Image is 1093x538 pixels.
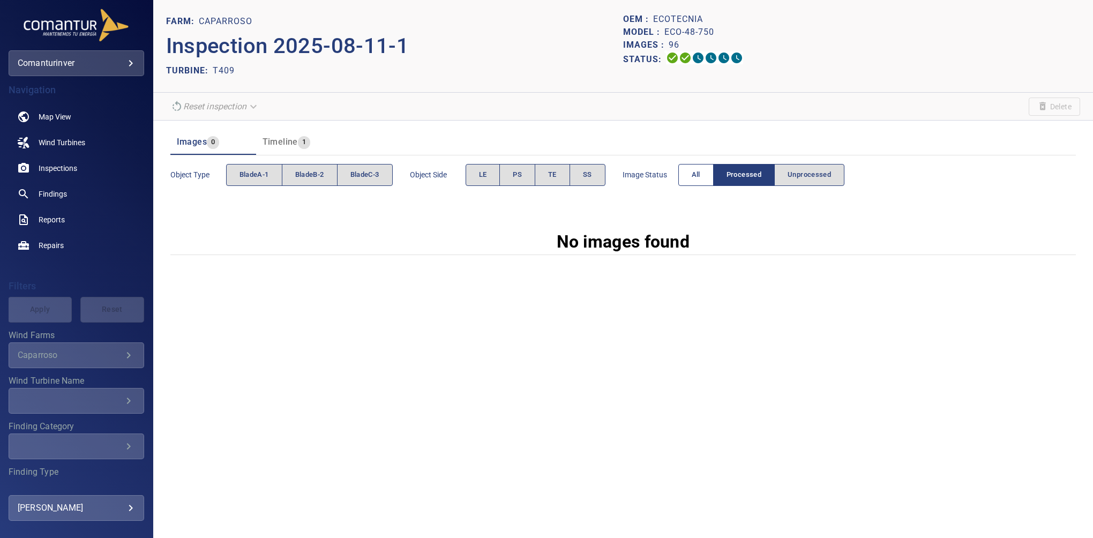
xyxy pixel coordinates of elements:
[669,39,679,51] p: 96
[653,13,703,26] p: ecotecnia
[9,207,144,233] a: reports noActive
[39,189,67,199] span: Findings
[18,350,122,360] div: Caparroso
[263,137,298,147] span: Timeline
[170,169,226,180] span: Object type
[9,388,144,414] div: Wind Turbine Name
[213,64,235,77] p: T409
[499,164,535,186] button: PS
[623,39,669,51] p: Images :
[226,164,282,186] button: bladeA-1
[705,51,717,64] svg: ML Processing 0%
[23,9,130,42] img: comanturinver-logo
[9,233,144,258] a: repairs noActive
[9,377,144,385] label: Wind Turbine Name
[337,164,393,186] button: bladeC-3
[717,51,730,64] svg: Matching 0%
[350,169,379,181] span: bladeC-3
[730,51,743,64] svg: Classification 0%
[166,97,264,116] div: Unable to reset the inspection due to your user permissions
[9,130,144,155] a: windturbines noActive
[207,136,219,148] span: 0
[679,51,692,64] svg: Data Formatted 100%
[466,164,605,186] div: objectSide
[166,30,623,62] p: Inspection 2025-08-11-1
[535,164,570,186] button: TE
[727,169,761,181] span: Processed
[166,97,264,116] div: Reset inspection
[282,164,338,186] button: bladeB-2
[295,169,324,181] span: bladeB-2
[226,164,393,186] div: objectType
[9,434,144,459] div: Finding Category
[166,64,213,77] p: TURBINE:
[39,137,85,148] span: Wind Turbines
[9,281,144,292] h4: Filters
[9,422,144,431] label: Finding Category
[18,499,135,517] div: [PERSON_NAME]
[583,169,592,181] span: SS
[9,331,144,340] label: Wind Farms
[298,136,310,148] span: 1
[410,169,466,180] span: Object Side
[39,240,64,251] span: Repairs
[570,164,605,186] button: SS
[788,169,831,181] span: Unprocessed
[623,51,666,67] p: Status:
[9,181,144,207] a: findings noActive
[183,101,246,111] em: Reset inspection
[9,50,144,76] div: comanturinver
[9,155,144,181] a: inspections noActive
[713,164,775,186] button: Processed
[9,468,144,476] label: Finding Type
[513,169,522,181] span: PS
[678,164,714,186] button: All
[199,15,252,28] p: Caparroso
[18,55,135,72] div: comanturinver
[557,229,690,255] p: No images found
[692,51,705,64] svg: Selecting 0%
[39,214,65,225] span: Reports
[548,169,557,181] span: TE
[39,111,71,122] span: Map View
[239,169,269,181] span: bladeA-1
[623,169,678,180] span: Image Status
[177,137,207,147] span: Images
[479,169,487,181] span: LE
[466,164,500,186] button: LE
[623,26,664,39] p: Model :
[1029,98,1080,116] span: Unable to delete the inspection due to your user permissions
[9,104,144,130] a: map noActive
[9,85,144,95] h4: Navigation
[39,163,77,174] span: Inspections
[774,164,844,186] button: Unprocessed
[678,164,845,186] div: imageStatus
[664,26,714,39] p: ECO-48-750
[692,169,700,181] span: All
[9,342,144,368] div: Wind Farms
[623,13,653,26] p: OEM :
[666,51,679,64] svg: Uploading 100%
[166,15,199,28] p: FARM:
